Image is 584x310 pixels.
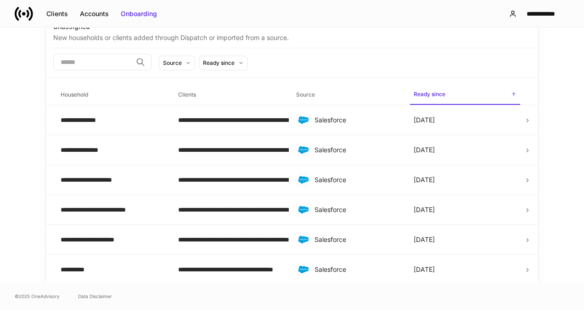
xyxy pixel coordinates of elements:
div: Salesforce [314,115,399,125]
div: Salesforce [314,145,399,155]
button: Accounts [74,6,115,21]
p: [DATE] [414,235,435,244]
h6: Source [296,90,315,99]
h6: Ready since [414,90,445,98]
p: [DATE] [414,145,435,155]
button: Clients [40,6,74,21]
p: [DATE] [414,115,435,125]
div: Salesforce [314,235,399,244]
p: [DATE] [414,175,435,184]
span: Household [57,86,167,104]
div: New households or clients added through Dispatch or imported from a source. [53,31,531,42]
button: Source [159,56,195,70]
a: Data Disclaimer [78,293,112,300]
div: Clients [46,9,68,18]
span: Ready since [410,85,520,105]
div: Accounts [80,9,109,18]
div: Salesforce [314,265,399,274]
div: Source [163,58,182,67]
div: Salesforce [314,205,399,214]
div: Onboarding [121,9,157,18]
span: © 2025 OneAdvisory [15,293,60,300]
p: [DATE] [414,265,435,274]
h6: Clients [178,90,196,99]
button: Ready since [199,56,248,70]
span: Clients [174,86,285,104]
div: Salesforce [314,175,399,184]
span: Source [292,86,403,104]
h6: Household [61,90,88,99]
p: [DATE] [414,205,435,214]
div: Ready since [203,58,235,67]
button: Onboarding [115,6,163,21]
